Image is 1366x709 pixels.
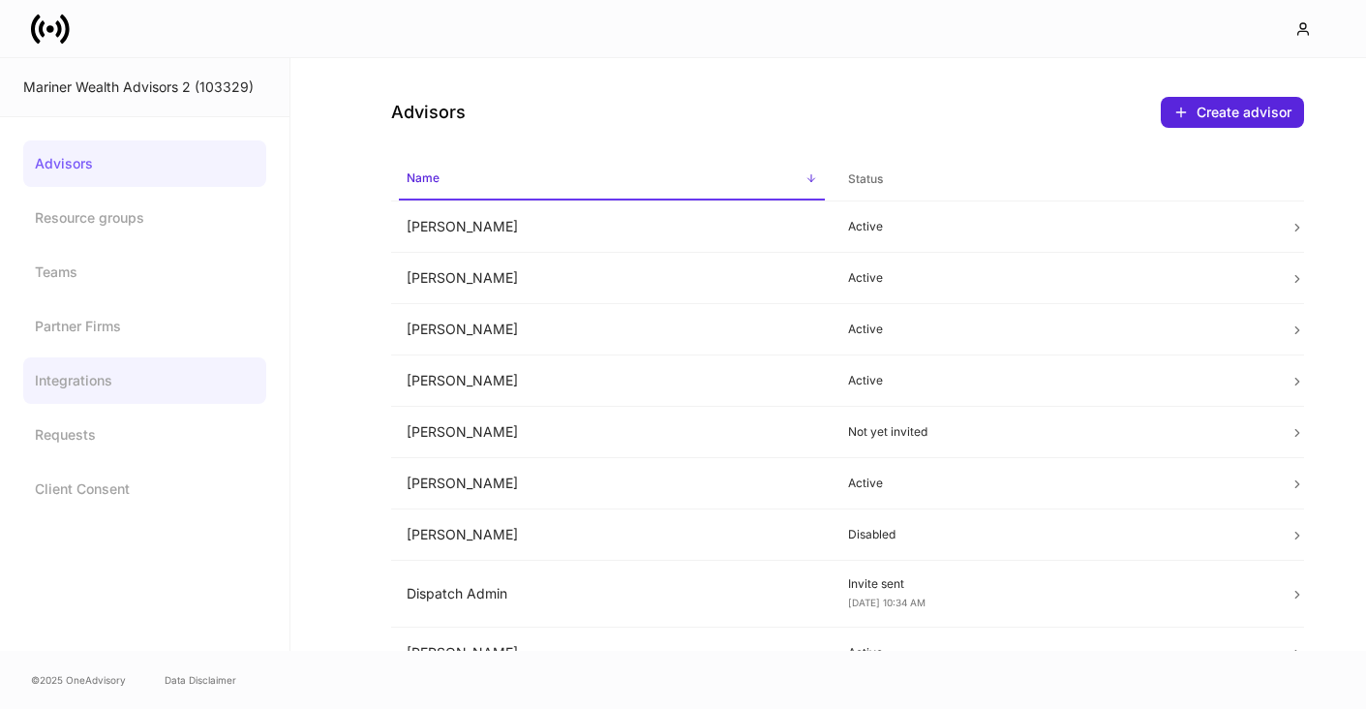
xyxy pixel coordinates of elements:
span: Name [399,159,825,200]
a: Teams [23,249,266,295]
a: Partner Firms [23,303,266,350]
h4: Advisors [391,101,466,124]
p: Active [848,270,1259,286]
div: Create advisor [1197,103,1291,122]
td: [PERSON_NAME] [391,355,833,407]
td: [PERSON_NAME] [391,509,833,561]
span: [DATE] 10:34 AM [848,597,926,608]
td: [PERSON_NAME] [391,407,833,458]
a: Data Disclaimer [165,672,236,688]
a: Integrations [23,357,266,404]
div: Mariner Wealth Advisors 2 (103329) [23,77,266,97]
span: Status [840,160,1266,200]
p: Active [848,645,1259,661]
a: Resource groups [23,195,266,241]
p: Active [848,373,1259,388]
p: Active [848,219,1259,234]
p: Active [848,322,1259,337]
button: Create advisor [1161,97,1304,128]
a: Client Consent [23,466,266,512]
p: Invite sent [848,576,1259,592]
span: © 2025 OneAdvisory [31,672,126,688]
td: [PERSON_NAME] [391,201,833,253]
td: [PERSON_NAME] [391,628,833,679]
td: [PERSON_NAME] [391,458,833,509]
td: [PERSON_NAME] [391,304,833,355]
a: Requests [23,412,266,458]
p: Not yet invited [848,424,1259,440]
p: Disabled [848,527,1259,542]
h6: Status [848,170,883,188]
a: Advisors [23,140,266,187]
td: Dispatch Admin [391,561,833,628]
td: [PERSON_NAME] [391,253,833,304]
p: Active [848,476,1259,491]
h6: Name [407,169,440,187]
